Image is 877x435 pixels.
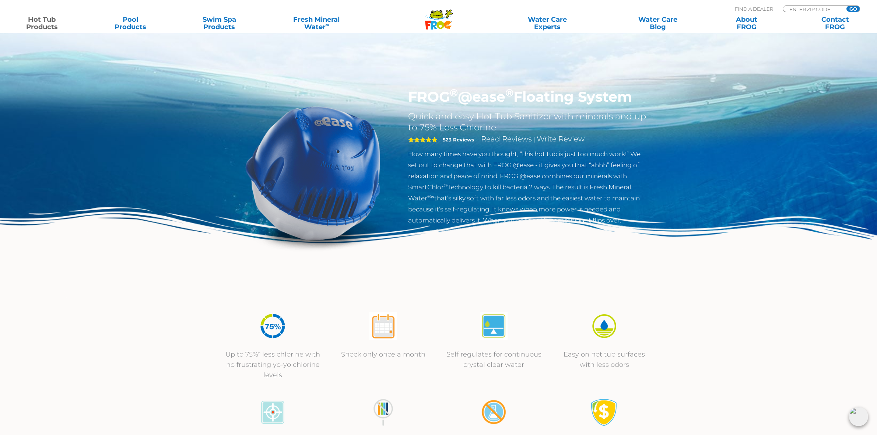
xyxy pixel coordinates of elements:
[481,134,532,143] a: Read Reviews
[185,16,254,31] a: Swim SpaProducts
[427,194,434,199] sup: ®∞
[846,6,860,12] input: GO
[533,136,535,143] span: |
[590,399,618,426] img: Satisfaction Guarantee Icon
[408,137,438,143] span: 5
[273,16,359,31] a: Fresh MineralWater∞
[229,88,397,257] img: hot-tub-product-atease-system.png
[450,86,458,99] sup: ®
[336,349,431,359] p: Shock only once a month
[369,312,397,340] img: atease-icon-shock-once
[789,6,838,12] input: Zip Code Form
[491,16,603,31] a: Water CareExperts
[259,312,287,340] img: icon-atease-75percent-less
[225,349,321,380] p: Up to 75%* less chlorine with no frustrating yo-yo chlorine levels
[849,407,868,426] img: openIcon
[7,16,76,31] a: Hot TubProducts
[446,349,542,370] p: Self regulates for continuous crystal clear water
[480,399,508,426] img: no-mixing1
[408,148,649,226] p: How many times have you thought, “this hot tub is just too much work!” We set out to change that ...
[444,183,448,188] sup: ®
[408,111,649,133] h2: Quick and easy Hot Tub Sanitizer with minerals and up to 75% Less Chlorine
[443,137,474,143] strong: 523 Reviews
[712,16,781,31] a: AboutFROG
[801,16,870,31] a: ContactFROG
[505,86,513,99] sup: ®
[590,312,618,340] img: icon-atease-easy-on
[259,399,287,426] img: icon-atease-color-match
[480,312,508,340] img: atease-icon-self-regulates
[623,16,692,31] a: Water CareBlog
[326,22,329,28] sup: ∞
[369,399,397,426] img: no-constant-monitoring1
[557,349,652,370] p: Easy on hot tub surfaces with less odors
[96,16,165,31] a: PoolProducts
[408,88,649,105] h1: FROG @ease Floating System
[537,134,585,143] a: Write Review
[735,6,773,12] p: Find A Dealer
